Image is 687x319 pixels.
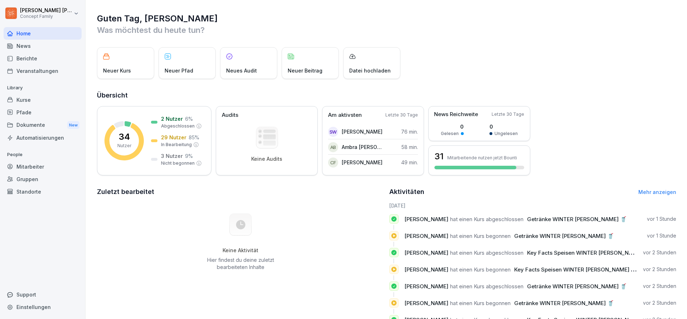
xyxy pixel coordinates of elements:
[4,160,82,173] a: Mitarbeiter
[4,106,82,119] a: Pfade
[389,202,677,209] h6: [DATE]
[527,249,651,256] span: Key Facts Speisen WINTER [PERSON_NAME] 🥗
[328,158,338,168] div: CF
[404,283,448,290] span: [PERSON_NAME]
[342,143,383,151] p: Ambra [PERSON_NAME]
[494,130,518,137] p: Ungelesen
[441,130,459,137] p: Gelesen
[4,149,82,160] p: People
[404,300,448,306] span: [PERSON_NAME]
[161,152,183,160] p: 3 Nutzer
[450,233,511,239] span: hat einen Kurs begonnen
[4,301,82,313] a: Einstellungen
[251,156,282,162] p: Keine Audits
[103,67,131,74] p: Neuer Kurs
[161,115,183,123] p: 2 Nutzer
[404,233,448,239] span: [PERSON_NAME]
[161,134,186,141] p: 29 Nutzer
[647,215,676,223] p: vor 1 Stunde
[189,134,199,141] p: 85 %
[20,14,72,19] p: Concept Family
[450,300,511,306] span: hat einen Kurs begonnen
[97,90,676,100] h2: Übersicht
[401,143,418,151] p: 58 min.
[404,249,448,256] span: [PERSON_NAME]
[4,82,82,94] p: Library
[20,8,72,14] p: [PERSON_NAME] [PERSON_NAME]
[342,159,383,166] p: [PERSON_NAME]
[389,187,424,197] h2: Aktivitäten
[450,216,523,223] span: hat einen Kurs abgeschlossen
[450,283,523,290] span: hat einen Kurs abgeschlossen
[204,247,277,254] h5: Keine Aktivität
[4,131,82,144] a: Automatisierungen
[514,233,614,239] span: Getränke WINTER [PERSON_NAME] 🥤
[97,13,676,24] h1: Guten Tag, [PERSON_NAME]
[434,110,478,119] p: News Reichweite
[643,266,676,273] p: vor 2 Stunden
[226,67,257,74] p: Neues Audit
[638,189,676,195] a: Mehr anzeigen
[401,159,418,166] p: 49 min.
[328,111,362,119] p: Am aktivsten
[4,119,82,132] a: DokumenteNew
[404,216,448,223] span: [PERSON_NAME]
[288,67,322,74] p: Neuer Beitrag
[450,249,523,256] span: hat einen Kurs abgeschlossen
[489,123,518,130] p: 0
[342,128,383,135] p: [PERSON_NAME]
[4,94,82,106] a: Kurse
[441,123,464,130] p: 0
[514,300,614,306] span: Getränke WINTER [PERSON_NAME] 🥤
[204,256,277,271] p: Hier findest du deine zuletzt bearbeiteten Inhalte
[97,24,676,36] p: Was möchtest du heute tun?
[185,152,193,160] p: 9 %
[117,143,131,149] p: Nutzer
[4,185,82,198] a: Standorte
[527,283,627,290] span: Getränke WINTER [PERSON_NAME] 🥤
[401,128,418,135] p: 76 min.
[328,127,338,137] div: SW
[643,283,676,290] p: vor 2 Stunden
[222,111,238,119] p: Audits
[492,111,524,118] p: Letzte 30 Tage
[4,288,82,301] div: Support
[643,249,676,256] p: vor 2 Stunden
[4,40,82,52] a: News
[447,155,517,160] p: Mitarbeitende nutzen jetzt Bounti
[4,65,82,77] a: Veranstaltungen
[527,216,627,223] span: Getränke WINTER [PERSON_NAME] 🥤
[434,150,444,163] h3: 31
[185,115,193,123] p: 6 %
[4,173,82,185] a: Gruppen
[67,121,79,129] div: New
[161,123,195,129] p: Abgeschlossen
[119,133,130,141] p: 34
[4,119,82,132] div: Dokumente
[404,266,448,273] span: [PERSON_NAME]
[4,27,82,40] a: Home
[97,187,384,197] h2: Zuletzt bearbeitet
[4,52,82,65] a: Berichte
[161,141,192,148] p: In Bearbeitung
[349,67,391,74] p: Datei hochladen
[385,112,418,118] p: Letzte 30 Tage
[161,160,195,166] p: Nicht begonnen
[643,299,676,306] p: vor 2 Stunden
[165,67,193,74] p: Neuer Pfad
[647,232,676,239] p: vor 1 Stunde
[514,266,638,273] span: Key Facts Speisen WINTER [PERSON_NAME] 🥗
[328,142,338,152] div: AB
[450,266,511,273] span: hat einen Kurs begonnen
